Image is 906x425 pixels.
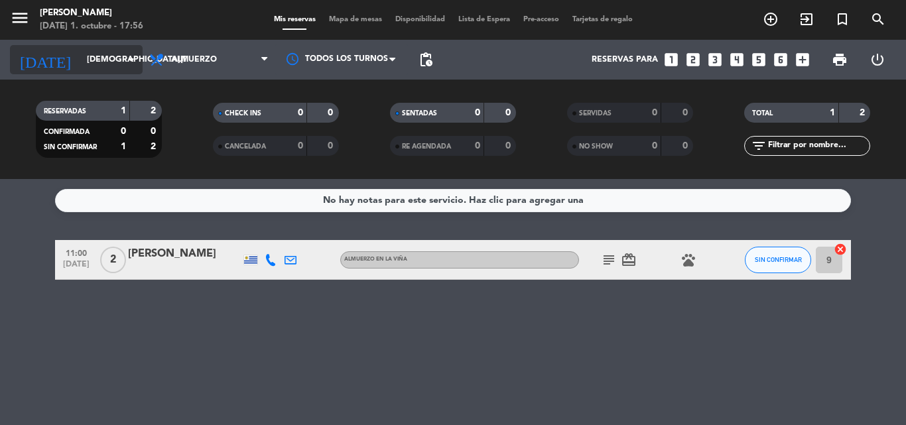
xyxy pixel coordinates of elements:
[505,108,513,117] strong: 0
[601,252,617,268] i: subject
[592,55,658,64] span: Reservas para
[750,51,767,68] i: looks_5
[402,110,437,117] span: SENTADAS
[706,51,724,68] i: looks_3
[789,8,824,30] span: WALK IN
[870,52,885,68] i: power_settings_new
[834,11,850,27] i: turned_in_not
[328,141,336,151] strong: 0
[418,52,434,68] span: pending_actions
[752,110,773,117] span: TOTAL
[834,243,847,256] i: cancel
[753,8,789,30] span: RESERVAR MESA
[322,16,389,23] span: Mapa de mesas
[755,256,802,263] span: SIN CONFIRMAR
[323,193,584,208] div: No hay notas para este servicio. Haz clic para agregar una
[772,51,789,68] i: looks_6
[728,51,745,68] i: looks_4
[767,139,870,153] input: Filtrar por nombre...
[751,138,767,154] i: filter_list
[858,40,896,80] div: LOG OUT
[684,51,702,68] i: looks_two
[402,143,451,150] span: RE AGENDADA
[566,16,639,23] span: Tarjetas de regalo
[10,45,80,74] i: [DATE]
[652,141,657,151] strong: 0
[517,16,566,23] span: Pre-acceso
[151,142,159,151] strong: 2
[452,16,517,23] span: Lista de Espera
[682,108,690,117] strong: 0
[10,8,30,28] i: menu
[151,106,159,115] strong: 2
[44,108,86,115] span: RESERVADAS
[171,55,217,64] span: Almuerzo
[328,108,336,117] strong: 0
[44,144,97,151] span: SIN CONFIRMAR
[870,11,886,27] i: search
[830,108,835,117] strong: 1
[475,141,480,151] strong: 0
[832,52,848,68] span: print
[860,8,896,30] span: BUSCAR
[579,143,613,150] span: NO SHOW
[44,129,90,135] span: CONFIRMADA
[475,108,480,117] strong: 0
[225,143,266,150] span: CANCELADA
[121,127,126,136] strong: 0
[298,108,303,117] strong: 0
[680,252,696,268] i: pets
[682,141,690,151] strong: 0
[40,7,143,20] div: [PERSON_NAME]
[60,245,93,260] span: 11:00
[505,141,513,151] strong: 0
[344,257,407,262] span: Almuerzo en la Viña
[267,16,322,23] span: Mis reservas
[763,11,779,27] i: add_circle_outline
[824,8,860,30] span: Reserva especial
[10,8,30,32] button: menu
[121,142,126,151] strong: 1
[389,16,452,23] span: Disponibilidad
[123,52,139,68] i: arrow_drop_down
[652,108,657,117] strong: 0
[621,252,637,268] i: card_giftcard
[60,260,93,275] span: [DATE]
[745,247,811,273] button: SIN CONFIRMAR
[663,51,680,68] i: looks_one
[40,20,143,33] div: [DATE] 1. octubre - 17:56
[579,110,612,117] span: SERVIDAS
[860,108,868,117] strong: 2
[128,245,241,263] div: [PERSON_NAME]
[298,141,303,151] strong: 0
[794,51,811,68] i: add_box
[121,106,126,115] strong: 1
[100,247,126,273] span: 2
[225,110,261,117] span: CHECK INS
[151,127,159,136] strong: 0
[799,11,814,27] i: exit_to_app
